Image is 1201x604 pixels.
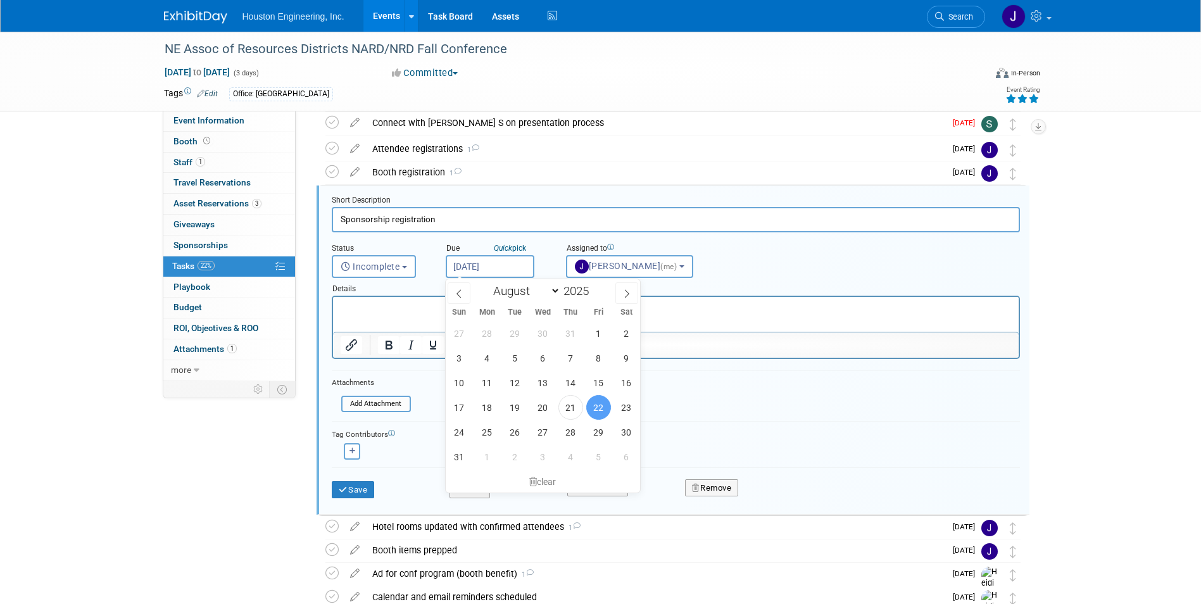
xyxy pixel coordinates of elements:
a: edit [344,143,366,154]
a: Playbook [163,277,295,298]
span: August 22, 2025 [586,395,611,420]
i: Move task [1010,522,1016,534]
span: August 4, 2025 [475,346,500,370]
button: Bold [378,336,399,354]
div: Hotel rooms updated with confirmed attendees [366,516,945,538]
span: 1 [227,344,237,353]
button: Italic [400,336,422,354]
span: [DATE] [953,593,981,601]
span: [DATE] [953,569,981,578]
span: August 7, 2025 [558,346,583,370]
span: [DATE] [953,144,981,153]
span: August 28, 2025 [558,420,583,444]
span: August 3, 2025 [447,346,472,370]
span: August 1, 2025 [586,321,611,346]
a: Staff1 [163,153,295,173]
img: Format-Inperson.png [996,68,1009,78]
a: Tasks22% [163,256,295,277]
input: Year [560,284,598,298]
span: August 31, 2025 [447,444,472,469]
span: 1 [517,570,534,579]
td: Toggle Event Tabs [269,381,295,398]
span: Search [944,12,973,22]
span: Sun [446,308,474,317]
span: September 5, 2025 [586,444,611,469]
img: Jessica Lambrecht [981,543,998,560]
i: Move task [1010,118,1016,130]
span: August 25, 2025 [475,420,500,444]
span: [DATE] [953,546,981,555]
button: Remove [685,479,739,497]
button: Insert/edit link [341,336,362,354]
a: edit [344,117,366,129]
span: August 12, 2025 [503,370,527,395]
div: Event Rating [1005,87,1040,93]
span: August 21, 2025 [558,395,583,420]
div: Ad for conf program (booth benefit) [366,563,945,584]
a: edit [344,591,366,603]
td: Tags [164,87,218,101]
div: Attendee registrations [366,138,945,160]
span: Wed [529,308,556,317]
span: July 30, 2025 [531,321,555,346]
span: August 9, 2025 [614,346,639,370]
span: September 6, 2025 [614,444,639,469]
span: August 8, 2025 [586,346,611,370]
span: Event Information [173,115,244,125]
i: Move task [1010,569,1016,581]
div: Short Description [332,195,1020,207]
img: Jessica Lambrecht [981,142,998,158]
a: edit [344,167,366,178]
span: Giveaways [173,219,215,229]
span: Sponsorships [173,240,228,250]
img: ExhibitDay [164,11,227,23]
div: NE Assoc of Resources Districts NARD/NRD Fall Conference [160,38,966,61]
span: Asset Reservations [173,198,261,208]
span: [DATE] [953,522,981,531]
span: Thu [556,308,584,317]
span: Travel Reservations [173,177,251,187]
img: Sara Mechtenberg [981,116,998,132]
a: Booth [163,132,295,152]
a: Asset Reservations3 [163,194,295,214]
span: ROI, Objectives & ROO [173,323,258,333]
span: [PERSON_NAME] [575,261,679,271]
span: August 2, 2025 [614,321,639,346]
span: August 15, 2025 [586,370,611,395]
input: Name of task or a short description [332,207,1020,232]
a: Travel Reservations [163,173,295,193]
div: Tag Contributors [332,427,1020,440]
span: 1 [196,157,205,167]
a: more [163,360,295,381]
span: August 27, 2025 [531,420,555,444]
a: Sponsorships [163,236,295,256]
span: August 20, 2025 [531,395,555,420]
span: (3 days) [232,69,259,77]
span: August 17, 2025 [447,395,472,420]
span: August 10, 2025 [447,370,472,395]
div: Office: [GEOGRAPHIC_DATA] [229,87,333,101]
span: Fri [584,308,612,317]
div: Connect with [PERSON_NAME] S on presentation process [366,112,945,134]
div: Attachments [332,377,411,388]
a: Search [927,6,985,28]
a: edit [344,544,366,556]
span: Sat [612,308,640,317]
span: September 2, 2025 [503,444,527,469]
span: Booth [173,136,213,146]
span: [DATE] [DATE] [164,66,230,78]
span: August 13, 2025 [531,370,555,395]
span: August 14, 2025 [558,370,583,395]
span: Tasks [172,261,215,271]
i: Move task [1010,144,1016,156]
span: August 29, 2025 [586,420,611,444]
span: August 24, 2025 [447,420,472,444]
a: Budget [163,298,295,318]
span: August 11, 2025 [475,370,500,395]
div: Booth items prepped [366,539,945,561]
span: Mon [473,308,501,317]
span: Playbook [173,282,210,292]
span: 1 [445,169,462,177]
span: August 6, 2025 [531,346,555,370]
